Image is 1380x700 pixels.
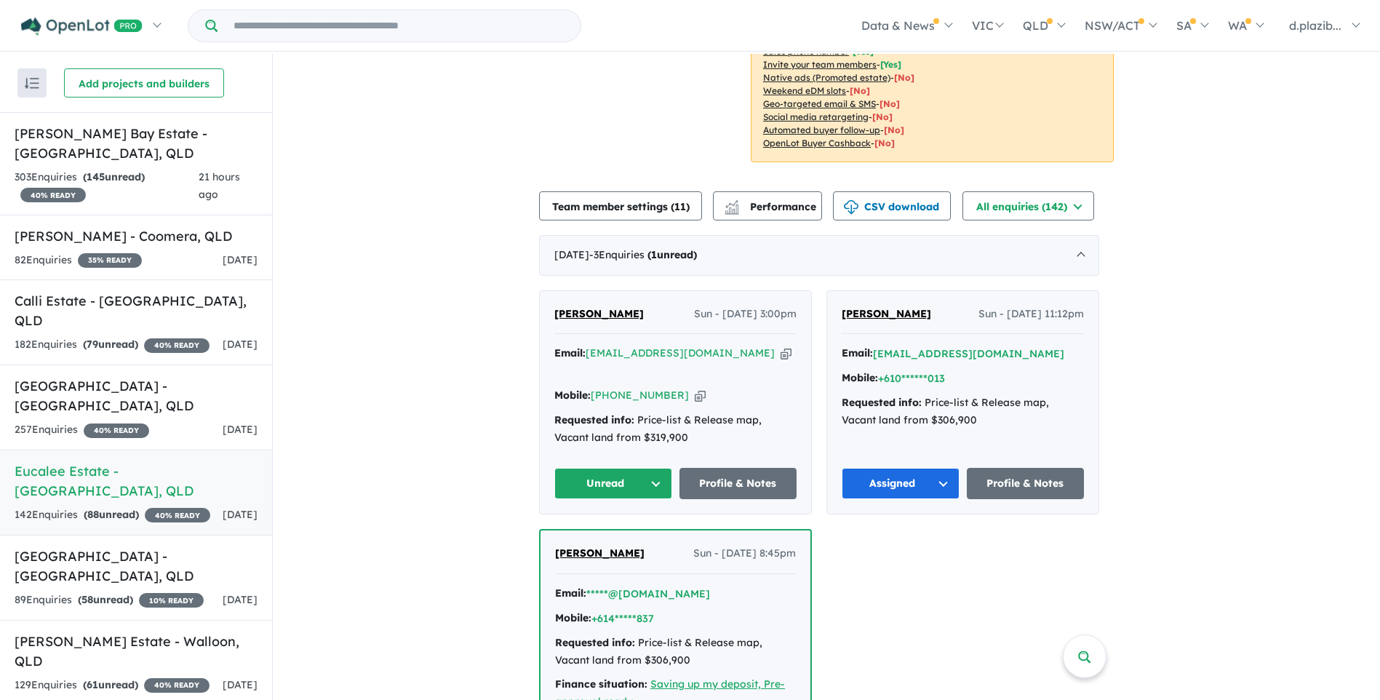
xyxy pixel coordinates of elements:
[144,338,210,353] span: 40 % READY
[894,72,914,83] span: [No]
[15,226,258,246] h5: [PERSON_NAME] - Coomera , QLD
[223,508,258,521] span: [DATE]
[554,412,797,447] div: Price-list & Release map, Vacant land from $319,900
[674,200,686,213] span: 11
[725,200,738,208] img: line-chart.svg
[781,346,791,361] button: Copy
[873,346,1064,362] button: [EMAIL_ADDRESS][DOMAIN_NAME]
[850,85,870,96] span: [No]
[84,423,149,438] span: 40 % READY
[223,678,258,691] span: [DATE]
[81,593,93,606] span: 58
[83,170,145,183] strong: ( unread)
[554,413,634,426] strong: Requested info:
[833,191,951,220] button: CSV download
[555,611,591,624] strong: Mobile:
[554,307,644,320] span: [PERSON_NAME]
[78,593,133,606] strong: ( unread)
[15,376,258,415] h5: [GEOGRAPHIC_DATA] - [GEOGRAPHIC_DATA] , QLD
[763,46,849,57] u: Sales phone number
[554,389,591,402] strong: Mobile:
[87,678,98,691] span: 61
[223,338,258,351] span: [DATE]
[695,388,706,403] button: Copy
[20,188,86,202] span: 40 % READY
[763,111,869,122] u: Social media retargeting
[144,678,210,693] span: 40 % READY
[223,423,258,436] span: [DATE]
[842,396,922,409] strong: Requested info:
[763,98,876,109] u: Geo-targeted email & SMS
[554,468,672,499] button: Unread
[555,636,635,649] strong: Requested info:
[15,506,210,524] div: 142 Enquir ies
[842,307,931,320] span: [PERSON_NAME]
[874,138,895,148] span: [No]
[555,586,586,600] strong: Email:
[64,68,224,98] button: Add projects and builders
[591,389,689,402] a: [PHONE_NUMBER]
[539,235,1099,276] div: [DATE]
[555,677,647,691] strong: Finance situation:
[842,306,931,323] a: [PERSON_NAME]
[84,508,139,521] strong: ( unread)
[842,468,960,499] button: Assigned
[15,124,258,163] h5: [PERSON_NAME] Bay Estate - [GEOGRAPHIC_DATA] , QLD
[713,191,822,220] button: Performance
[145,508,210,522] span: 40 % READY
[15,421,149,439] div: 257 Enquir ies
[220,10,578,41] input: Try estate name, suburb, builder or developer
[223,593,258,606] span: [DATE]
[589,248,697,261] span: - 3 Enquir ies
[555,545,645,562] a: [PERSON_NAME]
[15,291,258,330] h5: Calli Estate - [GEOGRAPHIC_DATA] , QLD
[586,346,775,359] a: [EMAIL_ADDRESS][DOMAIN_NAME]
[87,338,98,351] span: 79
[539,191,702,220] button: Team member settings (11)
[679,468,797,499] a: Profile & Notes
[83,678,138,691] strong: ( unread)
[554,306,644,323] a: [PERSON_NAME]
[555,635,796,669] div: Price-list & Release map, Vacant land from $306,900
[15,169,199,204] div: 303 Enquir ies
[1289,18,1341,33] span: d.plazib...
[15,252,142,269] div: 82 Enquir ies
[763,72,890,83] u: Native ads (Promoted estate)
[223,253,258,266] span: [DATE]
[199,170,240,201] span: 21 hours ago
[725,204,739,214] img: bar-chart.svg
[15,632,258,671] h5: [PERSON_NAME] Estate - Walloon , QLD
[727,200,816,213] span: Performance
[15,592,204,609] div: 89 Enquir ies
[651,248,657,261] span: 1
[15,336,210,354] div: 182 Enquir ies
[763,124,880,135] u: Automated buyer follow-up
[15,461,258,501] h5: Eucalee Estate - [GEOGRAPHIC_DATA] , QLD
[15,546,258,586] h5: [GEOGRAPHIC_DATA] - [GEOGRAPHIC_DATA] , QLD
[962,191,1094,220] button: All enquiries (142)
[884,124,904,135] span: [No]
[647,248,697,261] strong: ( unread)
[842,394,1084,429] div: Price-list & Release map, Vacant land from $306,900
[978,306,1084,323] span: Sun - [DATE] 11:12pm
[25,78,39,89] img: sort.svg
[844,200,858,215] img: download icon
[83,338,138,351] strong: ( unread)
[842,371,878,384] strong: Mobile:
[880,98,900,109] span: [No]
[880,59,901,70] span: [ Yes ]
[853,46,874,57] span: [ Yes ]
[87,170,105,183] span: 145
[763,85,846,96] u: Weekend eDM slots
[872,111,893,122] span: [No]
[763,138,871,148] u: OpenLot Buyer Cashback
[694,306,797,323] span: Sun - [DATE] 3:00pm
[555,546,645,560] span: [PERSON_NAME]
[763,59,877,70] u: Invite your team members
[87,508,99,521] span: 88
[842,346,873,359] strong: Email:
[693,545,796,562] span: Sun - [DATE] 8:45pm
[139,593,204,608] span: 10 % READY
[967,468,1085,499] a: Profile & Notes
[78,253,142,268] span: 35 % READY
